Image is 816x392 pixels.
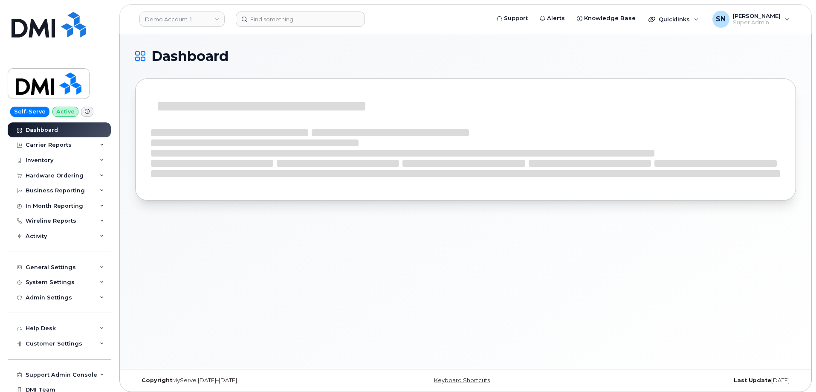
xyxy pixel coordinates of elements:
div: MyServe [DATE]–[DATE] [135,377,356,384]
strong: Last Update [734,377,771,383]
div: [DATE] [576,377,796,384]
strong: Copyright [142,377,172,383]
a: Keyboard Shortcuts [434,377,490,383]
span: Dashboard [151,50,229,63]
